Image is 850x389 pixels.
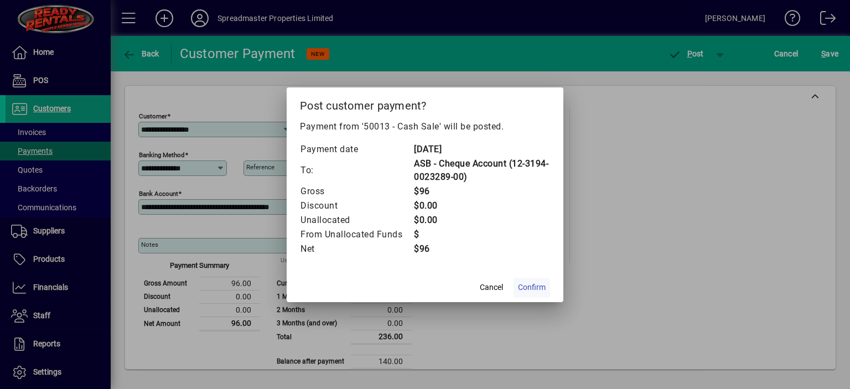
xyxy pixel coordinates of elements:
[300,157,413,184] td: To:
[300,242,413,256] td: Net
[413,227,550,242] td: $
[300,120,550,133] p: Payment from '50013 - Cash Sale' will be posted.
[300,199,413,213] td: Discount
[413,213,550,227] td: $0.00
[413,242,550,256] td: $96
[413,142,550,157] td: [DATE]
[480,282,503,293] span: Cancel
[300,184,413,199] td: Gross
[287,87,563,120] h2: Post customer payment?
[518,282,546,293] span: Confirm
[413,157,550,184] td: ASB - Cheque Account (12-3194-0023289-00)
[413,199,550,213] td: $0.00
[300,227,413,242] td: From Unallocated Funds
[300,142,413,157] td: Payment date
[300,213,413,227] td: Unallocated
[474,278,509,298] button: Cancel
[514,278,550,298] button: Confirm
[413,184,550,199] td: $96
